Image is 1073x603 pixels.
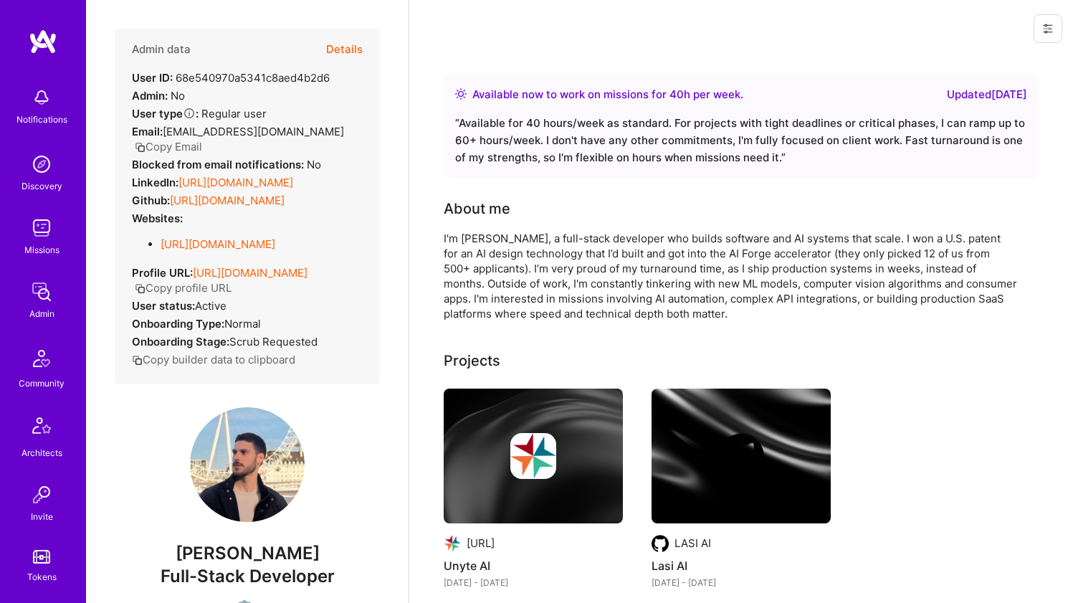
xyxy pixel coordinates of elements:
[135,283,146,294] i: icon Copy
[135,139,202,154] button: Copy Email
[718,433,764,479] img: Company logo
[652,389,831,523] img: cover
[674,536,711,551] div: LASI AI
[132,70,330,85] div: 68e540970a5341c8aed4b2d6
[22,445,62,460] div: Architects
[132,317,224,331] strong: Onboarding Type:
[27,83,56,112] img: bell
[115,543,380,564] span: [PERSON_NAME]
[190,407,305,522] img: User Avatar
[444,575,623,590] div: [DATE] - [DATE]
[33,550,50,564] img: tokens
[27,214,56,242] img: teamwork
[669,87,684,101] span: 40
[132,335,229,348] strong: Onboarding Stage:
[652,556,831,575] h4: Lasi AI
[195,299,226,313] span: Active
[170,194,285,207] a: [URL][DOMAIN_NAME]
[132,71,173,85] strong: User ID:
[455,115,1027,166] div: “ Available for 40 hours/week as standard. For projects with tight deadlines or critical phases, ...
[24,242,59,257] div: Missions
[224,317,261,331] span: normal
[132,106,267,121] div: Regular user
[135,142,146,153] i: icon Copy
[132,89,168,103] strong: Admin:
[132,299,195,313] strong: User status:
[132,157,321,172] div: No
[444,350,500,371] div: Projects
[472,86,743,103] div: Available now to work on missions for h per week .
[24,411,59,445] img: Architects
[27,150,56,179] img: discovery
[652,535,669,552] img: Company logo
[132,88,185,103] div: No
[22,179,62,194] div: Discovery
[652,575,831,590] div: [DATE] - [DATE]
[178,176,293,189] a: [URL][DOMAIN_NAME]
[132,266,193,280] strong: Profile URL:
[132,125,163,138] strong: Email:
[135,280,232,295] button: Copy profile URL
[444,231,1017,321] div: I'm [PERSON_NAME], a full-stack developer who builds software and AI systems that scale. I won a ...
[193,266,307,280] a: [URL][DOMAIN_NAME]
[444,535,461,552] img: Company logo
[24,341,59,376] img: Community
[27,569,57,584] div: Tokens
[132,352,295,367] button: Copy builder data to clipboard
[444,556,623,575] h4: Unyte AI
[132,158,307,171] strong: Blocked from email notifications:
[16,112,67,127] div: Notifications
[19,376,65,391] div: Community
[163,125,344,138] span: [EMAIL_ADDRESS][DOMAIN_NAME]
[29,29,57,54] img: logo
[326,29,363,70] button: Details
[947,86,1027,103] div: Updated [DATE]
[132,43,191,56] h4: Admin data
[132,355,143,366] i: icon Copy
[132,194,170,207] strong: Github:
[161,566,335,587] span: Full-Stack Developer
[132,176,178,189] strong: LinkedIn:
[161,237,275,251] a: [URL][DOMAIN_NAME]
[132,107,199,120] strong: User type :
[31,509,53,524] div: Invite
[183,107,196,120] i: Help
[27,480,56,509] img: Invite
[444,198,510,219] div: About me
[29,306,54,321] div: Admin
[444,389,623,523] img: cover
[27,277,56,306] img: admin teamwork
[510,433,556,479] img: Company logo
[132,212,183,225] strong: Websites:
[467,536,495,551] div: [URL]
[229,335,318,348] span: Scrub Requested
[455,88,467,100] img: Availability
